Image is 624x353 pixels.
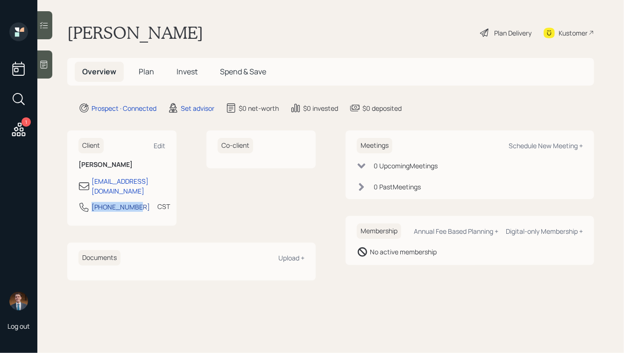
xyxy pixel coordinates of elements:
h6: Documents [78,250,121,266]
h6: [PERSON_NAME] [78,161,165,169]
div: CST [157,202,170,211]
div: Digital-only Membership + [506,227,583,236]
span: Plan [139,66,154,77]
h6: Membership [357,223,401,239]
div: Set advisor [181,103,214,113]
div: Prospect · Connected [92,103,156,113]
div: [PHONE_NUMBER] [92,202,150,212]
span: Spend & Save [220,66,266,77]
div: Edit [154,141,165,150]
div: Log out [7,322,30,331]
div: Kustomer [559,28,588,38]
div: Annual Fee Based Planning + [414,227,498,236]
h6: Client [78,138,104,153]
div: $0 net-worth [239,103,279,113]
div: No active membership [370,247,437,257]
div: Upload + [278,253,305,262]
img: hunter_neumayer.jpg [9,292,28,310]
div: Schedule New Meeting + [509,141,583,150]
div: $0 deposited [362,103,402,113]
div: $0 invested [303,103,338,113]
div: Plan Delivery [494,28,532,38]
h1: [PERSON_NAME] [67,22,203,43]
div: 1 [21,117,31,127]
div: 0 Upcoming Meeting s [374,161,438,171]
span: Invest [177,66,198,77]
h6: Meetings [357,138,392,153]
div: 0 Past Meeting s [374,182,421,192]
div: [EMAIL_ADDRESS][DOMAIN_NAME] [92,176,165,196]
h6: Co-client [218,138,253,153]
span: Overview [82,66,116,77]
